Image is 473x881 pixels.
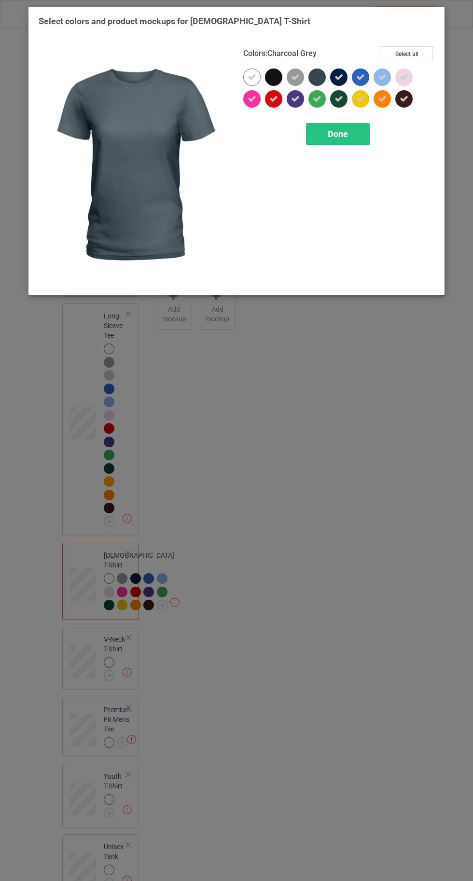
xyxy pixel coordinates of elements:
img: regular.jpg [39,46,230,285]
button: Select all [381,46,433,61]
h4: : [243,49,317,59]
span: Charcoal Grey [267,49,317,58]
span: Select colors and product mockups for [DEMOGRAPHIC_DATA] T-Shirt [39,16,310,26]
span: Done [328,129,348,139]
span: Colors [243,49,265,58]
